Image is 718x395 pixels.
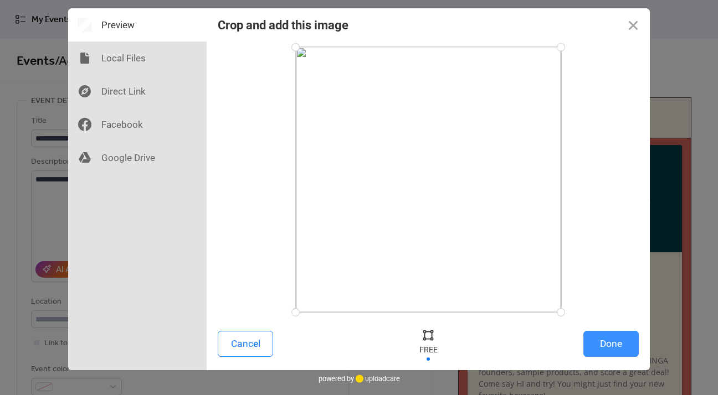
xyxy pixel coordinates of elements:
[319,370,400,387] div: powered by
[68,75,207,108] div: Direct Link
[68,108,207,141] div: Facebook
[68,41,207,75] div: Local Files
[583,331,639,357] button: Done
[68,141,207,174] div: Google Drive
[68,8,207,41] div: Preview
[617,8,650,41] button: Close
[354,375,400,383] a: uploadcare
[218,18,348,32] div: Crop and add this image
[218,331,273,357] button: Cancel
